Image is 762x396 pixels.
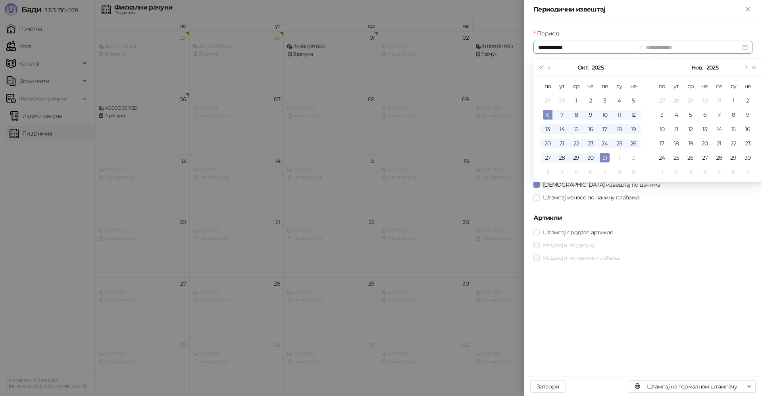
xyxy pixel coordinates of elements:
td: 2025-11-11 [669,122,683,136]
td: 2025-09-29 [541,93,555,108]
td: 2025-11-29 [726,151,741,165]
input: Период [538,43,633,52]
td: 2025-10-05 [626,93,641,108]
td: 2025-10-21 [555,136,569,151]
div: 1 [571,96,581,105]
div: 7 [557,110,567,120]
td: 2025-11-09 [741,108,755,122]
td: 2025-11-20 [698,136,712,151]
td: 2025-10-31 [598,151,612,165]
td: 2025-11-07 [598,165,612,179]
td: 2025-11-01 [726,93,741,108]
td: 2025-10-15 [569,122,583,136]
div: 7 [714,110,724,120]
td: 2025-11-22 [726,136,741,151]
td: 2025-11-30 [741,151,755,165]
div: 5 [714,167,724,177]
td: 2025-11-12 [683,122,698,136]
div: 4 [557,167,567,177]
td: 2025-11-01 [612,151,626,165]
td: 2025-09-30 [555,93,569,108]
th: че [698,79,712,93]
td: 2025-10-22 [569,136,583,151]
td: 2025-11-06 [583,165,598,179]
button: Претходна година (Control + left) [537,60,545,75]
td: 2025-11-08 [726,108,741,122]
td: 2025-10-27 [541,151,555,165]
td: 2025-10-25 [612,136,626,151]
td: 2025-11-14 [712,122,726,136]
span: swap-right [636,44,643,50]
div: 3 [686,167,695,177]
div: 13 [700,124,710,134]
div: 7 [600,167,610,177]
div: 17 [600,124,610,134]
td: 2025-11-05 [569,165,583,179]
div: 16 [586,124,595,134]
td: 2025-10-14 [555,122,569,136]
td: 2025-11-13 [698,122,712,136]
td: 2025-11-04 [669,108,683,122]
div: 27 [543,153,552,162]
div: 5 [629,96,638,105]
div: 2 [629,153,638,162]
th: ут [669,79,683,93]
div: Периодични извештај [533,5,743,14]
td: 2025-11-02 [741,93,755,108]
div: 26 [686,153,695,162]
div: 23 [743,139,752,148]
td: 2025-10-26 [626,136,641,151]
td: 2025-11-27 [698,151,712,165]
div: 6 [543,110,552,120]
div: 11 [672,124,681,134]
td: 2025-11-26 [683,151,698,165]
td: 2025-12-05 [712,165,726,179]
td: 2025-11-03 [655,108,669,122]
div: 2 [672,167,681,177]
div: 4 [672,110,681,120]
td: 2025-11-23 [741,136,755,151]
div: 3 [543,167,552,177]
th: по [541,79,555,93]
div: 17 [657,139,667,148]
button: Следећи месец (PageDown) [741,60,750,75]
div: 24 [657,153,667,162]
button: Претходни месец (PageUp) [545,60,554,75]
div: 7 [743,167,752,177]
div: 21 [557,139,567,148]
td: 2025-11-28 [712,151,726,165]
th: ут [555,79,569,93]
div: 14 [557,124,567,134]
div: 15 [729,124,738,134]
div: 26 [629,139,638,148]
td: 2025-10-29 [683,93,698,108]
td: 2025-11-17 [655,136,669,151]
td: 2025-12-01 [655,165,669,179]
td: 2025-11-09 [626,165,641,179]
td: 2025-10-13 [541,122,555,136]
div: 10 [657,124,667,134]
button: Следећа година (Control + right) [750,60,759,75]
td: 2025-10-28 [669,93,683,108]
div: 21 [714,139,724,148]
th: ср [683,79,698,93]
th: ср [569,79,583,93]
div: 12 [629,110,638,120]
td: 2025-12-06 [726,165,741,179]
div: 9 [743,110,752,120]
button: Изабери месец [691,60,703,75]
th: су [612,79,626,93]
div: 12 [686,124,695,134]
td: 2025-11-02 [626,151,641,165]
button: Затвори [530,380,566,393]
div: 6 [700,110,710,120]
td: 2025-11-15 [726,122,741,136]
th: не [626,79,641,93]
div: 25 [614,139,624,148]
span: [DEMOGRAPHIC_DATA] извештај по данима [540,180,663,189]
td: 2025-11-19 [683,136,698,151]
td: 2025-10-20 [541,136,555,151]
td: 2025-11-03 [541,165,555,179]
td: 2025-11-10 [655,122,669,136]
div: 9 [586,110,595,120]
